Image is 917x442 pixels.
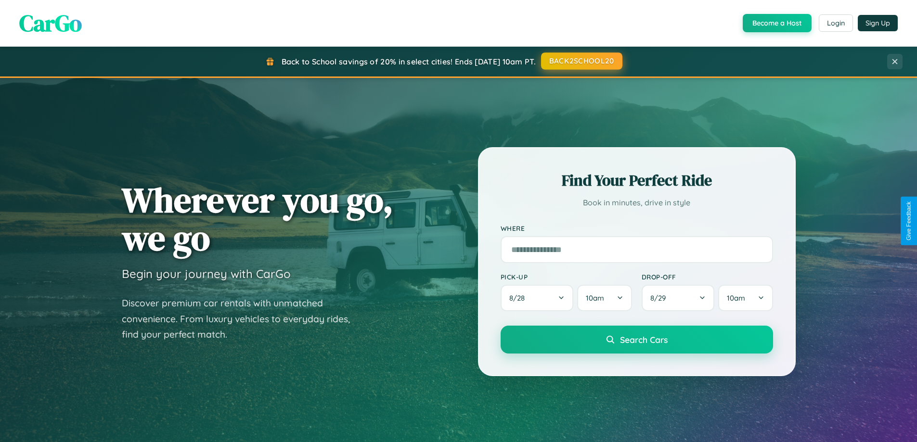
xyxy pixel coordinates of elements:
span: 10am [586,293,604,303]
span: Search Cars [620,334,668,345]
span: 8 / 29 [650,293,671,303]
span: CarGo [19,7,82,39]
span: 10am [727,293,745,303]
p: Book in minutes, drive in style [501,196,773,210]
label: Drop-off [642,273,773,281]
p: Discover premium car rentals with unmatched convenience. From luxury vehicles to everyday rides, ... [122,295,362,342]
button: 8/29 [642,285,715,311]
button: Sign Up [858,15,898,31]
button: Become a Host [743,14,812,32]
div: Give Feedback [905,202,912,240]
label: Where [501,224,773,232]
h1: Wherever you go, we go [122,181,393,257]
button: 10am [718,285,773,311]
button: 8/28 [501,285,574,311]
button: Login [819,14,853,32]
span: 8 / 28 [509,293,530,303]
h3: Begin your journey with CarGo [122,266,291,281]
label: Pick-up [501,273,632,281]
button: 10am [577,285,632,311]
span: Back to School savings of 20% in select cities! Ends [DATE] 10am PT. [282,57,536,66]
button: Search Cars [501,326,773,354]
button: BACK2SCHOOL20 [541,52,622,70]
h2: Find Your Perfect Ride [501,170,773,191]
